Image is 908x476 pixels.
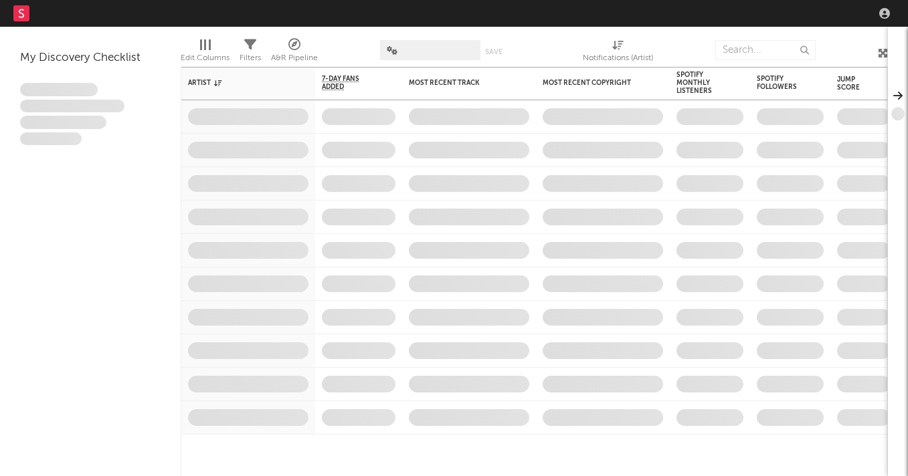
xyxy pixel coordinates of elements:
span: Aliquam viverra [20,132,82,146]
div: Artist [188,79,288,87]
div: A&R Pipeline [271,50,318,66]
div: Edit Columns [181,33,230,72]
div: My Discovery Checklist [20,50,161,66]
div: Notifications (Artist) [583,33,653,72]
div: Most Recent Copyright [543,79,643,87]
div: Spotify Monthly Listeners [676,71,723,95]
div: Filters [240,33,261,72]
span: 7-Day Fans Added [322,75,375,91]
span: Lorem ipsum dolor [20,83,98,96]
span: Praesent ac interdum [20,116,106,129]
div: Most Recent Track [409,79,509,87]
button: Save [485,48,503,55]
span: Integer aliquet in purus et [20,100,124,113]
div: A&R Pipeline [271,33,318,72]
div: Spotify Followers [757,75,804,91]
div: Jump Score [837,76,871,92]
div: Notifications (Artist) [583,50,653,66]
div: Edit Columns [181,50,230,66]
div: Filters [240,50,261,66]
input: Search... [715,40,816,60]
